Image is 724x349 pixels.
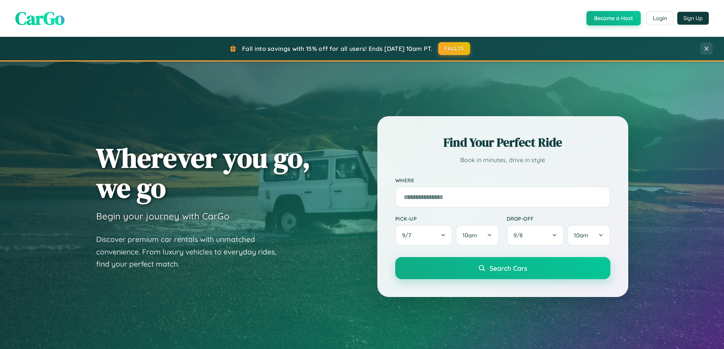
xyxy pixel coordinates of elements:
[513,232,526,239] span: 9 / 8
[490,264,527,272] span: Search Cars
[242,45,432,52] span: Fall into savings with 15% off for all users! Ends [DATE] 10am PT.
[395,257,610,279] button: Search Cars
[507,215,610,222] label: Drop-off
[395,177,610,183] label: Where
[438,42,470,55] button: FALL15
[395,215,499,222] label: Pick-up
[456,225,499,246] button: 10am
[677,12,709,25] button: Sign Up
[96,233,286,270] p: Discover premium car rentals with unmatched convenience. From luxury vehicles to everyday rides, ...
[567,225,610,246] button: 10am
[586,11,641,25] button: Become a Host
[507,225,564,246] button: 9/8
[96,210,230,222] h3: Begin your journey with CarGo
[402,232,415,239] span: 9 / 7
[395,225,453,246] button: 9/7
[96,143,311,203] h1: Wherever you go, we go
[395,155,610,166] p: Book in minutes, drive in style
[463,232,477,239] span: 10am
[395,134,610,151] h2: Find Your Perfect Ride
[15,6,65,31] span: CarGo
[646,11,673,25] button: Login
[574,232,588,239] span: 10am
